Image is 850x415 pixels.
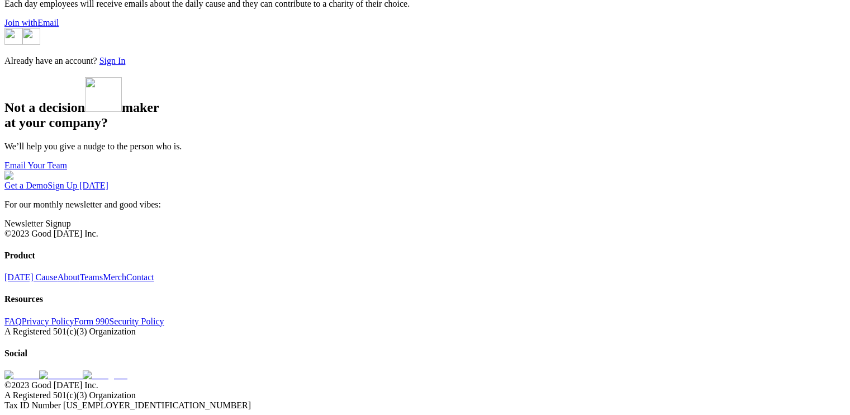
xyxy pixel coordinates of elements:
a: Email Your Team [4,161,67,170]
div: A Registered 501(c)(3) Organization [4,327,846,337]
h4: Product [4,251,846,261]
img: Twitter [4,370,39,380]
a: Contact [126,272,154,282]
h4: Resources [4,294,846,304]
img: GoodToday [4,171,55,181]
span: Already have an account? [4,56,97,65]
a: Privacy Policy [22,317,74,326]
a: FAQ [4,317,22,326]
a: [DATE] Cause [4,272,58,282]
a: Security Policy [109,317,164,326]
div: Tax ID Number [US_EMPLOYER_IDENTIFICATION_NUMBER] [4,400,846,411]
a: Facebook [39,370,83,380]
a: Join withEmail [4,18,59,27]
a: Teams [80,272,103,282]
h2: Not a decision maker at your company? [4,77,846,130]
a: Twitter [4,370,39,380]
p: We’ll help you give a nudge to the person who is. [4,142,846,152]
div: A Registered 501(c)(3) Organization [4,390,846,400]
a: Sign Up [DATE] [48,181,108,190]
a: About [58,272,80,282]
a: Newsletter Signup [4,219,71,228]
a: Instagram [83,370,127,380]
div: ©2023 Good [DATE] Inc. [4,380,846,390]
img: Facebook [39,370,83,380]
div: ©2023 Good [DATE] Inc. [4,229,846,239]
h4: Social [4,348,846,359]
a: Merch [103,272,126,282]
p: For our monthly newsletter and good vibes: [4,200,846,210]
a: Form 990 [74,317,110,326]
a: Sign In [99,56,126,65]
img: Instagram [83,370,127,380]
a: Get a Demo [4,181,48,190]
